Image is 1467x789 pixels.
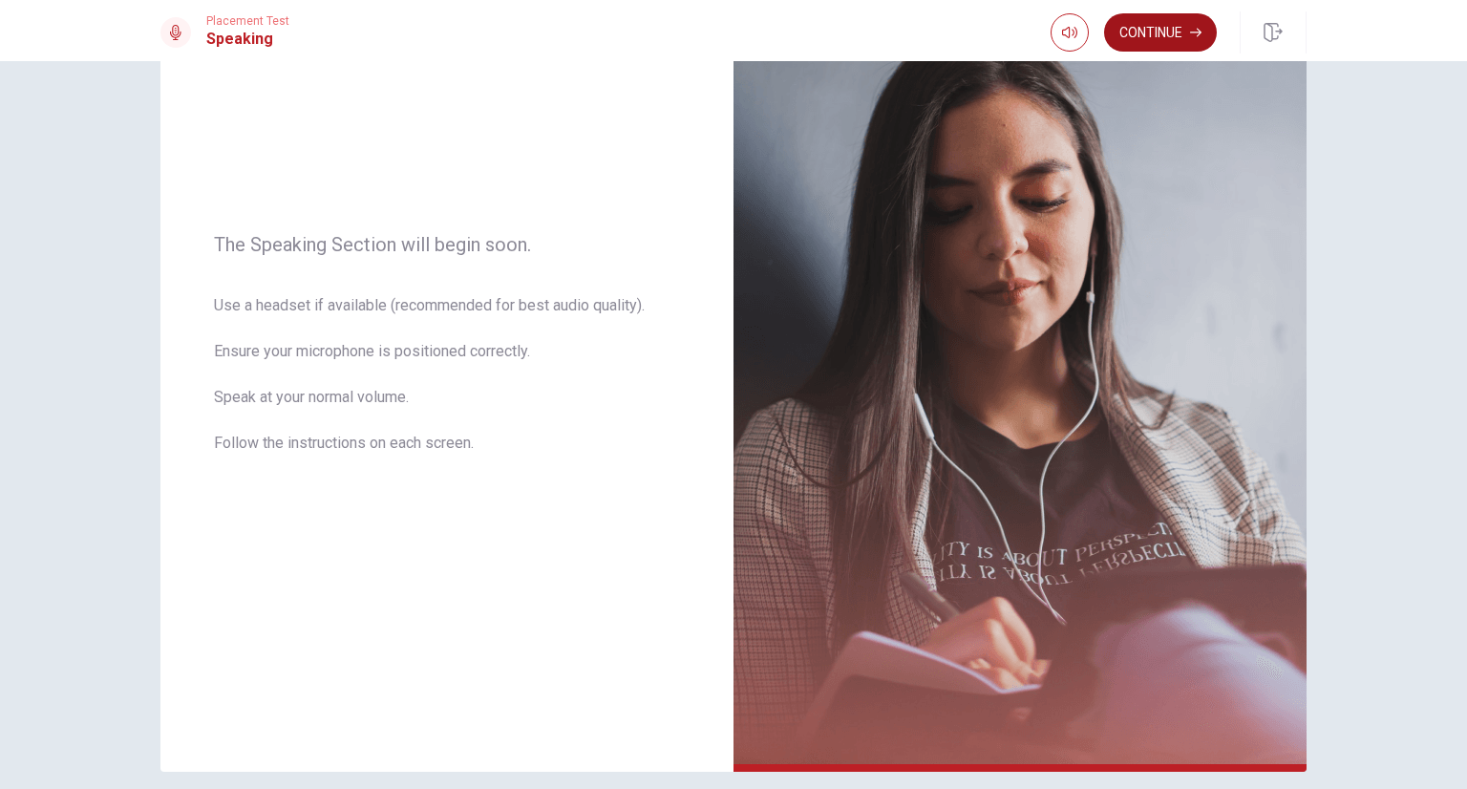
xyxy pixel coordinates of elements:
[214,294,680,478] span: Use a headset if available (recommended for best audio quality). Ensure your microphone is positi...
[214,233,680,256] span: The Speaking Section will begin soon.
[206,28,289,51] h1: Speaking
[206,14,289,28] span: Placement Test
[1104,13,1217,52] button: Continue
